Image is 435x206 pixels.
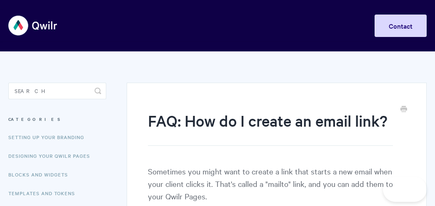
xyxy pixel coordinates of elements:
[148,110,393,146] h1: FAQ: How do I create an email link?
[375,15,427,37] a: Contact
[8,129,90,145] a: Setting up your Branding
[8,185,81,201] a: Templates and Tokens
[8,147,96,164] a: Designing Your Qwilr Pages
[8,10,58,41] img: Qwilr Help Center
[8,166,74,183] a: Blocks and Widgets
[8,83,106,99] input: Search
[400,105,407,114] a: Print this Article
[8,112,106,127] h3: Categories
[383,177,427,202] iframe: Toggle Customer Support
